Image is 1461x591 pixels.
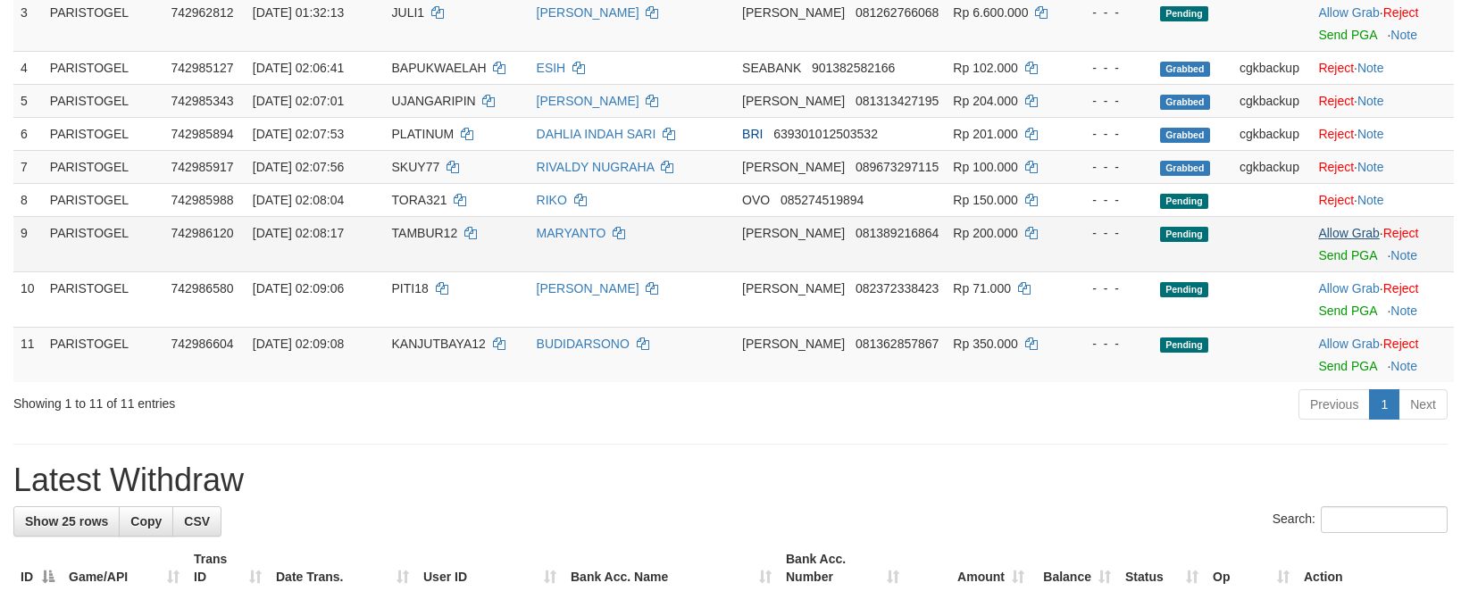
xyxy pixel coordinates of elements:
td: 8 [13,183,43,216]
a: Reject [1383,337,1419,351]
span: Pending [1160,337,1208,353]
span: KANJUTBAYA12 [392,337,486,351]
div: - - - [1074,59,1146,77]
span: [PERSON_NAME] [742,94,845,108]
a: Allow Grab [1318,5,1379,20]
div: - - - [1074,92,1146,110]
span: BRI [742,127,763,141]
a: RIVALDY NUGRAHA [537,160,655,174]
a: Previous [1298,389,1370,420]
span: [DATE] 01:32:13 [253,5,344,20]
a: Note [1390,28,1417,42]
div: - - - [1074,191,1146,209]
a: Reject [1318,94,1354,108]
a: Note [1390,359,1417,373]
span: CSV [184,514,210,529]
div: - - - [1074,335,1146,353]
td: · [1311,51,1454,84]
a: CSV [172,506,221,537]
a: [PERSON_NAME] [537,281,639,295]
div: - - - [1074,158,1146,176]
span: 742986604 [171,337,233,351]
span: · [1318,5,1382,20]
span: [PERSON_NAME] [742,226,845,240]
td: · [1311,183,1454,216]
span: [PERSON_NAME] [742,160,845,174]
a: Copy [119,506,173,537]
span: · [1318,337,1382,351]
a: Allow Grab [1318,281,1379,295]
span: 742985894 [171,127,233,141]
span: TAMBUR12 [392,226,458,240]
a: [PERSON_NAME] [537,5,639,20]
span: [PERSON_NAME] [742,5,845,20]
span: BAPUKWAELAH [392,61,487,75]
span: 742986580 [171,281,233,295]
a: RIKO [537,193,567,207]
span: UJANGARIPIN [392,94,476,108]
span: 742985343 [171,94,233,108]
a: Send PGA [1318,248,1376,262]
a: Note [1357,94,1384,108]
span: Grabbed [1160,62,1210,77]
span: [DATE] 02:09:06 [253,281,344,295]
span: [DATE] 02:08:04 [253,193,344,207]
a: Reject [1383,226,1419,240]
a: Send PGA [1318,28,1376,42]
td: cgkbackup [1232,84,1311,117]
a: DAHLIA INDAH SARI [537,127,656,141]
span: 742985988 [171,193,233,207]
a: Next [1398,389,1448,420]
td: 6 [13,117,43,150]
div: - - - [1074,4,1146,21]
td: PARISTOGEL [43,271,164,327]
span: Grabbed [1160,128,1210,143]
span: 742986120 [171,226,233,240]
span: TORA321 [392,193,447,207]
td: PARISTOGEL [43,327,164,382]
a: Note [1390,304,1417,318]
span: [DATE] 02:06:41 [253,61,344,75]
span: SEABANK [742,61,801,75]
a: Reject [1318,61,1354,75]
span: Rp 150.000 [953,193,1017,207]
span: Copy 081362857867 to clipboard [856,337,939,351]
a: BUDIDARSONO [537,337,630,351]
span: Pending [1160,282,1208,297]
span: · [1318,281,1382,295]
span: OVO [742,193,770,207]
span: Pending [1160,194,1208,209]
div: Showing 1 to 11 of 11 entries [13,387,596,412]
div: - - - [1074,224,1146,242]
input: Search: [1321,506,1448,533]
span: Rp 204.000 [953,94,1017,108]
span: 742985127 [171,61,233,75]
a: MARYANTO [537,226,606,240]
td: 9 [13,216,43,271]
td: PARISTOGEL [43,117,164,150]
a: Reject [1383,5,1419,20]
span: [PERSON_NAME] [742,337,845,351]
span: Grabbed [1160,95,1210,110]
td: 11 [13,327,43,382]
span: Rp 100.000 [953,160,1017,174]
td: PARISTOGEL [43,183,164,216]
h1: Latest Withdraw [13,462,1448,498]
a: Note [1357,127,1384,141]
span: 742962812 [171,5,233,20]
span: [DATE] 02:09:08 [253,337,344,351]
span: [PERSON_NAME] [742,281,845,295]
span: Copy 089673297115 to clipboard [856,160,939,174]
span: [DATE] 02:07:53 [253,127,344,141]
td: 4 [13,51,43,84]
td: · [1311,271,1454,327]
span: PLATINUM [392,127,455,141]
span: Rp 71.000 [953,281,1011,295]
a: Note [1357,160,1384,174]
span: Copy 081313427195 to clipboard [856,94,939,108]
span: PITI18 [392,281,429,295]
a: [PERSON_NAME] [537,94,639,108]
td: cgkbackup [1232,51,1311,84]
span: 742985917 [171,160,233,174]
span: Copy 085274519894 to clipboard [781,193,864,207]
